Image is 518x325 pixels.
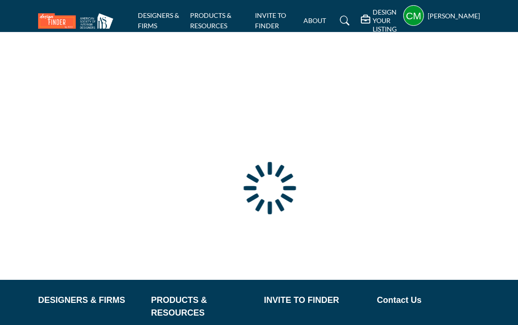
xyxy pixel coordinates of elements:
[190,11,231,30] a: PRODUCTS & RESOURCES
[38,13,118,29] img: Site Logo
[361,8,398,34] div: DESIGN YOUR LISTING
[373,8,398,34] h5: DESIGN YOUR LISTING
[264,294,367,307] a: INVITE TO FINDER
[38,294,141,307] a: DESIGNERS & FIRMS
[428,11,480,21] h5: [PERSON_NAME]
[403,5,424,26] button: Show hide supplier dropdown
[151,294,254,319] a: PRODUCTS & RESOURCES
[377,294,480,307] a: Contact Us
[303,16,326,24] a: ABOUT
[331,13,356,28] a: Search
[255,11,286,30] a: INVITE TO FINDER
[138,11,179,30] a: DESIGNERS & FIRMS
